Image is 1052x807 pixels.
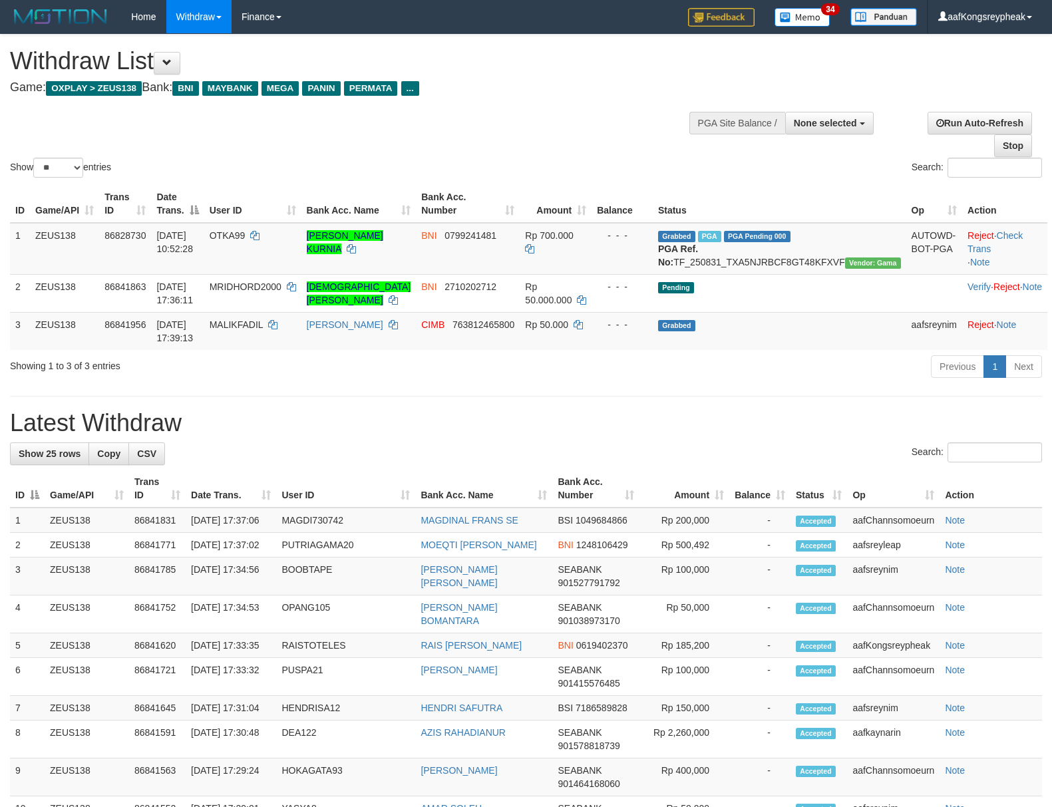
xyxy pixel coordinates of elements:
td: ZEUS138 [45,508,129,533]
td: aafsreynim [847,558,940,595]
td: [DATE] 17:34:53 [186,595,276,633]
td: · · [962,223,1047,275]
td: aafChannsomoeurn [847,658,940,696]
div: Showing 1 to 3 of 3 entries [10,354,429,373]
th: Action [962,185,1047,223]
th: ID [10,185,30,223]
th: Game/API: activate to sort column ascending [30,185,99,223]
span: Accepted [796,603,836,614]
a: [PERSON_NAME] [PERSON_NAME] [421,564,497,588]
a: [PERSON_NAME] KURNIA [307,230,383,254]
span: Accepted [796,728,836,739]
td: RAISTOTELES [276,633,415,658]
a: Note [945,564,965,575]
td: - [729,508,790,533]
td: MAGDI730742 [276,508,415,533]
a: Verify [967,281,991,292]
td: 3 [10,558,45,595]
td: Rp 100,000 [639,658,729,696]
td: 2 [10,533,45,558]
td: Rp 150,000 [639,696,729,721]
a: 1 [983,355,1006,378]
td: aafChannsomoeurn [847,595,940,633]
td: 3 [10,312,30,350]
td: - [729,721,790,758]
span: MAYBANK [202,81,258,96]
span: CSV [137,448,156,459]
a: Check Trans [967,230,1023,254]
input: Search: [948,158,1042,178]
td: 86841563 [129,758,186,796]
th: Trans ID: activate to sort column ascending [129,470,186,508]
span: Rp 50.000.000 [525,281,572,305]
td: 86841645 [129,696,186,721]
td: 86841721 [129,658,186,696]
span: Vendor URL: https://trx31.1velocity.biz [845,257,901,269]
td: PUSPA21 [276,658,415,696]
th: Bank Acc. Name: activate to sort column ascending [301,185,417,223]
td: [DATE] 17:37:02 [186,533,276,558]
span: BSI [558,703,573,713]
span: [DATE] 10:52:28 [156,230,193,254]
img: panduan.png [850,8,917,26]
span: Copy 0619402370 to clipboard [576,640,628,651]
a: Note [1023,281,1043,292]
span: Pending [658,282,694,293]
th: Balance [592,185,653,223]
th: Op: activate to sort column ascending [906,185,962,223]
label: Search: [912,442,1042,462]
div: - - - [597,229,647,242]
span: Copy 7186589828 to clipboard [576,703,627,713]
td: [DATE] 17:34:56 [186,558,276,595]
a: Note [945,515,965,526]
span: Accepted [796,766,836,777]
a: Note [945,703,965,713]
td: HENDRISA12 [276,696,415,721]
td: - [729,595,790,633]
span: Copy 0799241481 to clipboard [444,230,496,241]
span: Copy 1248106429 to clipboard [576,540,628,550]
span: 86841863 [104,281,146,292]
span: Grabbed [658,231,695,242]
td: 9 [10,758,45,796]
a: Note [945,665,965,675]
td: ZEUS138 [45,533,129,558]
td: [DATE] 17:33:35 [186,633,276,658]
span: Accepted [796,665,836,677]
th: Trans ID: activate to sort column ascending [99,185,151,223]
td: - [729,558,790,595]
td: 5 [10,633,45,658]
td: aafkaynarin [847,721,940,758]
td: aafChannsomoeurn [847,758,940,796]
th: Status [653,185,906,223]
span: SEABANK [558,564,602,575]
th: Bank Acc. Name: activate to sort column ascending [415,470,552,508]
td: PUTRIAGAMA20 [276,533,415,558]
a: Note [945,540,965,550]
span: OXPLAY > ZEUS138 [46,81,142,96]
select: Showentries [33,158,83,178]
th: Bank Acc. Number: activate to sort column ascending [552,470,639,508]
td: 7 [10,696,45,721]
td: 4 [10,595,45,633]
span: Accepted [796,540,836,552]
span: SEABANK [558,727,602,738]
a: HENDRI SAFUTRA [421,703,502,713]
span: Rp 700.000 [525,230,573,241]
td: aafsreynim [906,312,962,350]
td: 8 [10,721,45,758]
td: aafsreynim [847,696,940,721]
td: ZEUS138 [45,758,129,796]
img: MOTION_logo.png [10,7,111,27]
span: BNI [421,281,437,292]
th: Action [940,470,1042,508]
td: [DATE] 17:33:32 [186,658,276,696]
td: · · [962,274,1047,312]
a: Previous [931,355,984,378]
a: Note [970,257,990,267]
td: Rp 400,000 [639,758,729,796]
td: ZEUS138 [45,658,129,696]
th: Amount: activate to sort column ascending [520,185,592,223]
span: Copy 901038973170 to clipboard [558,615,619,626]
td: HOKAGATA93 [276,758,415,796]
